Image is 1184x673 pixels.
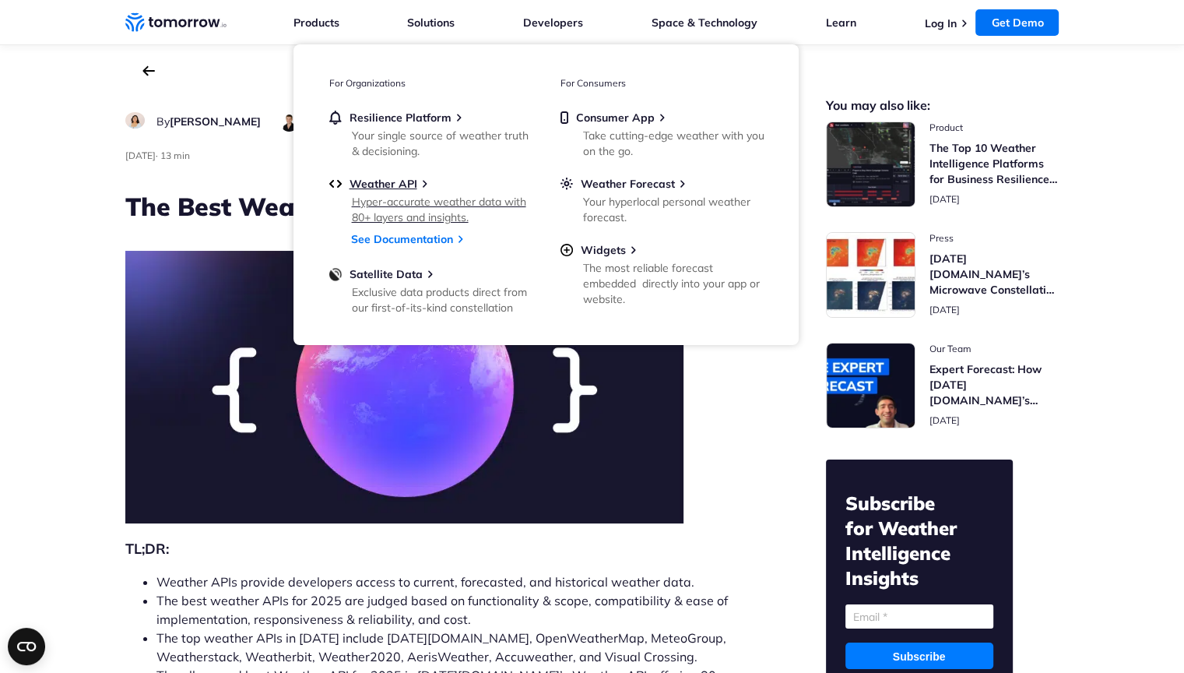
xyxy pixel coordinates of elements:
[929,414,960,426] span: publish date
[826,100,1059,111] h2: You may also like:
[125,112,145,129] img: Ruth Favela
[845,604,993,629] input: Email *
[826,232,1059,318] a: Read Tomorrow.io’s Microwave Constellation Ready To Help This Hurricane Season
[156,573,743,591] li: Weather APIs provide developers access to current, forecasted, and historical weather data.
[125,150,156,161] span: publish date
[329,111,532,156] a: Resilience PlatformYour single source of weather truth & decisioning.
[929,361,1059,408] h3: Expert Forecast: How [DATE][DOMAIN_NAME]’s Microwave Sounders Are Revolutionizing Hurricane Monit...
[142,65,155,76] a: back to the main blog page
[560,243,573,257] img: plus-circle.svg
[826,343,1059,428] a: Read Expert Forecast: How Tomorrow.io’s Microwave Sounders Are Revolutionizing Hurricane Monitoring
[350,267,423,281] span: Satellite Data
[560,243,763,304] a: WidgetsThe most reliable forecast embedded directly into your app or website.
[329,111,342,125] img: bell.svg
[156,629,743,666] li: The top weather APIs in [DATE] include [DATE][DOMAIN_NAME], OpenWeatherMap, MeteoGroup, Weatherst...
[929,343,1059,355] span: post catecory
[352,128,533,159] div: Your single source of weather truth & decisioning.
[826,16,856,30] a: Learn
[352,284,533,315] div: Exclusive data products direct from our first-of-its-kind constellation
[929,193,960,205] span: publish date
[351,232,453,246] a: See Documentation
[350,177,417,191] span: Weather API
[583,128,764,159] div: Take cutting-edge weather with you on the go.
[156,112,261,131] div: author name
[329,177,532,222] a: Weather APIHyper-accurate weather data with 80+ layers and insights.
[560,111,568,125] img: mobile.svg
[125,11,227,34] a: Home link
[929,140,1059,187] h3: The Top 10 Weather Intelligence Platforms for Business Resilience in [DATE]
[125,538,743,560] h2: TL;DR:
[279,112,299,132] img: Shahar Wider
[929,304,960,315] span: publish date
[8,628,45,665] button: Open CMP widget
[652,16,757,30] a: Space & Technology
[581,243,626,257] span: Widgets
[576,111,655,125] span: Consumer App
[583,260,764,307] div: The most reliable forecast embedded directly into your app or website.
[845,491,993,590] h2: Subscribe for Weather Intelligence Insights
[560,77,763,89] h3: For Consumers
[160,150,190,161] span: Estimated reading time
[156,150,158,161] span: ·
[560,177,763,222] a: Weather ForecastYour hyperlocal personal weather forecast.
[350,111,451,125] span: Resilience Platform
[929,251,1059,298] h3: [DATE][DOMAIN_NAME]’s Microwave Constellation Ready To Help This Hurricane Season
[929,122,1059,134] span: post catecory
[560,111,763,156] a: Consumer AppTake cutting-edge weather with you on the go.
[156,115,170,129] span: By
[523,16,583,30] a: Developers
[125,189,743,224] h1: The Best Weather APIs for 2025
[929,232,1059,245] span: post catecory
[826,122,1059,207] a: Read The Top 10 Weather Intelligence Platforms for Business Resilience in 2025
[583,194,764,225] div: Your hyperlocal personal weather forecast.
[156,591,743,629] li: The best weather APIs for 2025 are judged based on functionality & scope, compatibility & ease of...
[293,16,339,30] a: Products
[581,177,675,191] span: Weather Forecast
[329,267,342,281] img: satellite-data-menu.png
[975,9,1059,36] a: Get Demo
[407,16,455,30] a: Solutions
[329,267,532,312] a: Satellite DataExclusive data products direct from our first-of-its-kind constellation
[845,643,993,669] input: Subscribe
[560,177,573,191] img: sun.svg
[924,16,956,30] a: Log In
[329,177,342,191] img: api.svg
[352,194,533,225] div: Hyper-accurate weather data with 80+ layers and insights.
[329,77,532,89] h3: For Organizations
